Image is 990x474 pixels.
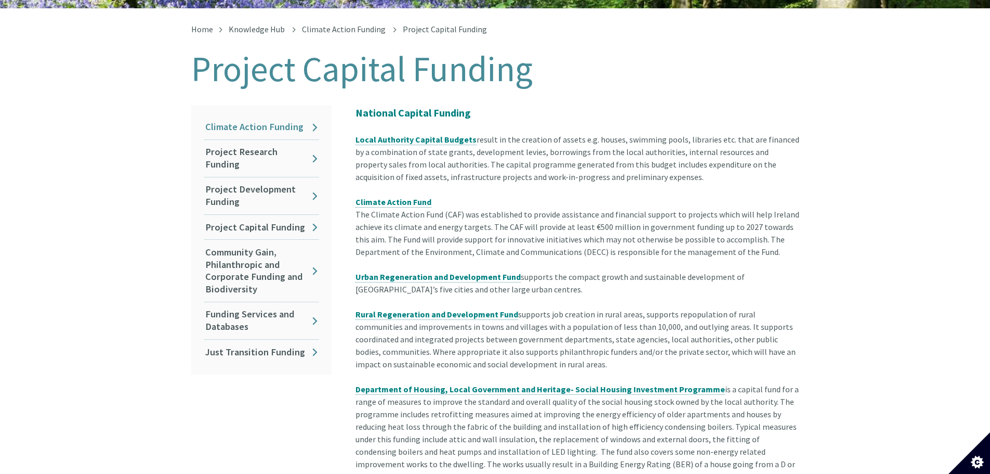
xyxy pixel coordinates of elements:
span: National Capital Funding [355,106,471,119]
button: Set cookie preferences [948,432,990,474]
a: Climate Action Fund [355,197,431,208]
a: Community Gain, Philanthropic and Corporate Funding and Biodiversity [204,240,319,302]
a: Home [191,24,213,34]
a: Project Research Funding [204,140,319,177]
a: Project Capital Funding [204,215,319,239]
span: Project Capital Funding [403,24,487,34]
a: Climate Action Funding [302,24,386,34]
a: Local Authority Capital Budgets [355,134,477,145]
a: Climate Action Funding [204,115,319,139]
strong: Department of Housing, Local Government and Heritage- Social Housing Investment Programme [355,384,725,394]
a: Project Development Funding [204,177,319,214]
a: Rural Regeneration and Development Fund [355,309,518,320]
a: Department of Housing, Local Government and Heritage- Social Housing Investment Programme [355,384,725,395]
a: Urban Regeneration and Development Fund [355,272,521,283]
h1: Project Capital Funding [191,50,799,88]
a: Just Transition Funding [204,340,319,364]
strong: Rural Regeneration and Development Fund [355,309,518,319]
a: Funding Services and Databases [204,302,319,339]
a: Knowledge Hub [229,24,285,34]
